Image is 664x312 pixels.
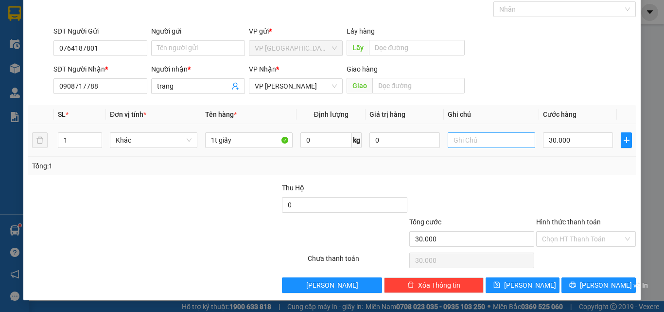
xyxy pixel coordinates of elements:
[53,26,147,37] div: SĐT Người Gửi
[372,78,465,93] input: Dọc đường
[448,132,535,148] input: Ghi Chú
[255,79,337,93] span: VP Phan Thiết
[282,184,304,192] span: Thu Hộ
[369,110,405,118] span: Giá trị hàng
[444,105,539,124] th: Ghi chú
[231,82,239,90] span: user-add
[151,26,245,37] div: Người gửi
[561,277,636,293] button: printer[PERSON_NAME] và In
[621,132,632,148] button: plus
[7,61,175,71] div: Ghi chú: cước sau
[621,136,631,144] span: plus
[580,280,648,291] span: [PERSON_NAME] và In
[307,253,408,270] div: Chưa thanh toán
[543,110,577,118] span: Cước hàng
[249,65,276,73] span: VP Nhận
[486,277,560,293] button: save[PERSON_NAME]
[418,280,460,291] span: Xóa Thông tin
[347,27,375,35] span: Lấy hàng
[504,280,556,291] span: [PERSON_NAME]
[384,277,484,293] button: deleteXóa Thông tin
[347,65,378,73] span: Giao hàng
[7,41,175,51] div: 1 Khác - 1t giấy hồ sơ
[306,280,358,291] span: [PERSON_NAME]
[102,24,175,37] div: 0919003455
[205,132,293,148] input: VD: Bàn, Ghế
[255,41,337,55] span: VP Đà Lạt
[369,132,439,148] input: 0
[369,40,465,55] input: Dọc đường
[314,110,348,118] span: Định lượng
[352,132,362,148] span: kg
[102,14,175,24] div: chị phước 13.10
[110,110,146,118] span: Đơn vị tính
[32,132,48,148] button: delete
[32,161,257,171] div: Tổng: 1
[493,281,500,289] span: save
[347,78,372,93] span: Giao
[536,218,601,226] label: Hình thức thanh toán
[7,51,175,61] div: KL: 0kg
[569,281,576,289] span: printer
[58,110,66,118] span: SL
[53,64,147,74] div: SĐT Người Nhận
[205,110,237,118] span: Tên hàng
[407,281,414,289] span: delete
[347,40,369,55] span: Lấy
[151,64,245,74] div: Người nhận
[249,26,343,37] div: VP gửi
[116,133,192,147] span: Khác
[282,277,382,293] button: [PERSON_NAME]
[409,218,441,226] span: Tổng cước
